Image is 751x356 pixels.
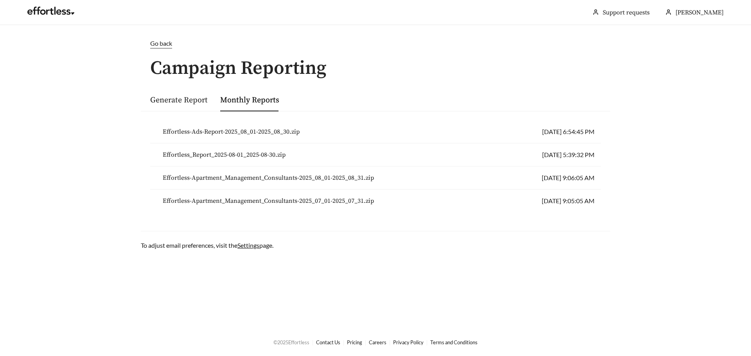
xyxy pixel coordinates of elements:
a: Contact Us [316,339,340,345]
a: Go back [141,39,610,48]
a: Monthly Reports [220,95,279,105]
button: Effortless-Apartment_Management_Consultants-2025_07_01-2025_07_31.zip [156,193,380,209]
span: To adjust email preferences, visit the page. [141,242,273,249]
span: Effortless-Apartment_Management_Consultants-2025_07_01-2025_07_31.zip [163,196,374,206]
span: © 2025 Effortless [273,339,309,345]
a: Terms and Conditions [430,339,478,345]
span: Effortless_Report_2025-08-01_2025-08-30.zip [163,150,286,159]
button: Effortless-Apartment_Management_Consultants-2025_08_01-2025_08_31.zip [156,170,380,186]
button: Effortless-Ads-Report-2025_08_01-2025_08_30.zip [156,123,306,140]
a: Careers [369,339,386,345]
a: Pricing [347,339,362,345]
span: Effortless-Apartment_Management_Consultants-2025_08_01-2025_08_31.zip [163,173,374,182]
li: [DATE] 9:06:05 AM [150,166,601,190]
a: Settings [237,242,259,249]
button: Effortless_Report_2025-08-01_2025-08-30.zip [156,147,292,163]
a: Privacy Policy [393,339,424,345]
li: [DATE] 5:39:32 PM [150,143,601,166]
h1: Campaign Reporting [141,58,610,79]
a: Support requests [603,9,650,16]
a: Generate Report [150,95,208,105]
span: [PERSON_NAME] [676,9,724,16]
span: Effortless-Ads-Report-2025_08_01-2025_08_30.zip [163,127,300,136]
li: [DATE] 9:05:05 AM [150,190,601,212]
li: [DATE] 6:54:45 PM [150,120,601,143]
span: Go back [150,39,172,47]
